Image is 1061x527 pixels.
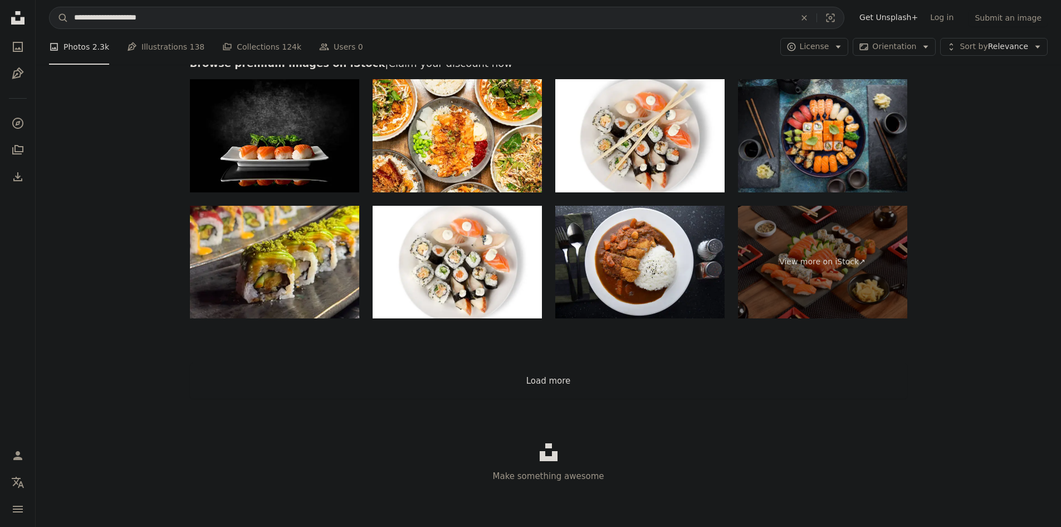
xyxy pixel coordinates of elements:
[36,470,1061,483] p: Make something awesome
[190,363,907,399] button: Load more
[7,166,29,188] a: Download History
[319,29,363,65] a: Users 0
[7,444,29,467] a: Log in / Sign up
[190,41,205,53] span: 138
[222,29,301,65] a: Collections 124k
[385,57,512,69] span: | Claim your discount now
[555,79,725,192] img: Sushi and chopsticks on a white plate
[960,42,987,51] span: Sort by
[817,7,844,28] button: Visual search
[800,42,829,51] span: License
[7,498,29,520] button: Menu
[282,41,301,53] span: 124k
[738,79,907,192] img: Set of sushi and maki
[555,206,725,319] img: Rice with deep fried pork and curry .
[7,139,29,161] a: Collections
[738,206,907,319] a: View more on iStock↗
[190,79,359,192] img: Sushi on black
[49,7,844,29] form: Find visuals sitewide
[373,206,542,319] img: Sushi and rolls in a plate isolated
[780,38,849,56] button: License
[358,41,363,53] span: 0
[853,38,936,56] button: Orientation
[940,38,1048,56] button: Sort byRelevance
[127,29,204,65] a: Illustrations 138
[7,7,29,31] a: Home — Unsplash
[960,41,1028,52] span: Relevance
[190,206,359,319] img: Variety of Sushi Maki plate with Tuna and Salmon and avocado dynamite roll at Asian Restaurant lu...
[7,62,29,85] a: Illustrations
[853,9,924,27] a: Get Unsplash+
[7,112,29,134] a: Explore
[373,79,542,192] img: Asian Fusion Food Table.
[7,36,29,58] a: Photos
[872,42,916,51] span: Orientation
[50,7,69,28] button: Search Unsplash
[924,9,960,27] a: Log in
[792,7,816,28] button: Clear
[7,471,29,494] button: Language
[969,9,1048,27] button: Submit an image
